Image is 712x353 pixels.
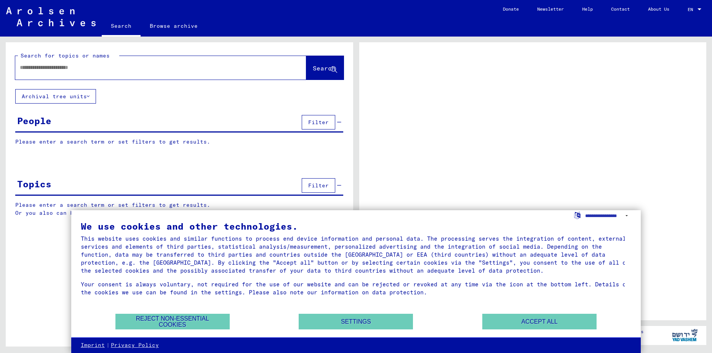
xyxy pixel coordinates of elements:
[688,7,696,12] span: EN
[81,235,631,275] div: This website uses cookies and similar functions to process end device information and personal da...
[102,17,141,37] a: Search
[81,222,631,231] div: We use cookies and other technologies.
[308,119,329,126] span: Filter
[6,7,96,26] img: Arolsen_neg.svg
[15,138,343,146] p: Please enter a search term or set filters to get results.
[306,56,344,80] button: Search
[299,314,413,329] button: Settings
[308,182,329,189] span: Filter
[670,326,699,345] img: yv_logo.png
[81,342,105,349] a: Imprint
[302,115,335,129] button: Filter
[17,177,51,191] div: Topics
[21,52,110,59] mat-label: Search for topics or names
[313,64,336,72] span: Search
[482,314,597,329] button: Accept all
[17,114,51,128] div: People
[302,178,335,193] button: Filter
[111,342,159,349] a: Privacy Policy
[81,280,631,296] div: Your consent is always voluntary, not required for the use of our website and can be rejected or ...
[115,314,230,329] button: Reject non-essential cookies
[15,201,344,217] p: Please enter a search term or set filters to get results. Or you also can browse the manually.
[15,89,96,104] button: Archival tree units
[104,209,146,216] a: archive tree
[141,17,207,35] a: Browse archive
